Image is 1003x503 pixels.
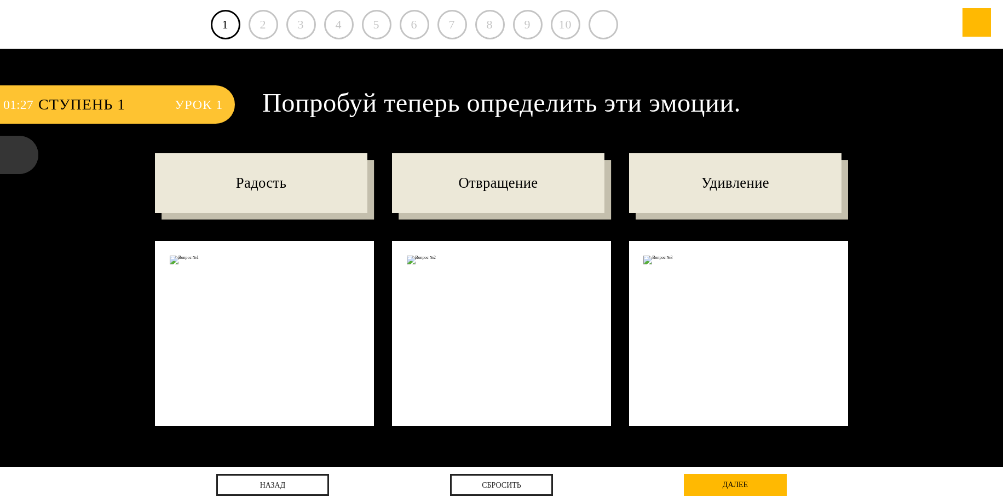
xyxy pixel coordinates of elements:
a: 1 [211,10,240,39]
div: 6 [400,10,429,39]
span: Урок 1 [175,85,223,124]
div: 3 [286,10,316,39]
div: 9 [513,10,543,39]
img: Вопрос №3 [643,256,833,264]
img: Вопрос №2 [407,256,597,264]
a: назад [216,474,329,496]
h2: Попробуй теперь определить эти эмоции. [155,90,848,143]
img: Вопрос №1 [170,256,360,264]
div: : [16,85,20,124]
span: Ступень 1 [38,85,164,124]
p: Радость [155,153,367,213]
div: 2 [249,10,278,39]
div: 01 [3,85,16,124]
div: 7 [437,10,467,39]
div: 4 [324,10,354,39]
div: 10 [551,10,580,39]
p: Удивление [629,153,841,213]
div: 5 [362,10,391,39]
p: Отвращение [392,153,604,213]
div: далее [684,474,787,496]
div: Сбросить [450,474,553,496]
div: 8 [475,10,505,39]
div: 27 [20,85,33,124]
